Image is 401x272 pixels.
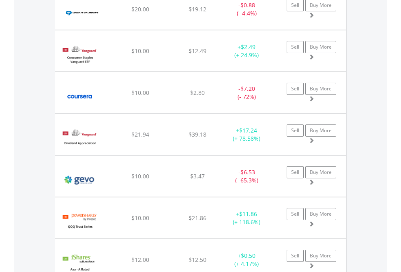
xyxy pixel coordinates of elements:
[59,124,100,153] img: EQU.US.VIG.png
[131,47,149,55] span: $10.00
[59,166,100,195] img: EQU.US.GEVO.png
[239,210,257,218] span: $11.86
[287,250,304,262] a: Sell
[305,208,336,220] a: Buy More
[240,85,255,92] span: $7.20
[131,131,149,138] span: $21.94
[189,256,206,263] span: $12.50
[287,83,304,95] a: Sell
[305,124,336,137] a: Buy More
[189,5,206,13] span: $19.12
[59,82,100,111] img: EQU.US.COUR.png
[190,172,205,180] span: $3.47
[241,252,255,259] span: $0.50
[189,47,206,55] span: $12.49
[221,126,272,143] div: + (+ 78.58%)
[190,89,205,96] span: $2.80
[131,89,149,96] span: $10.00
[59,208,100,236] img: EQU.US.QQQ.png
[131,256,149,263] span: $12.00
[221,210,272,226] div: + (+ 118.6%)
[287,124,304,137] a: Sell
[131,214,149,222] span: $10.00
[131,172,149,180] span: $10.00
[59,41,100,69] img: EQU.US.VDC.png
[189,131,206,138] span: $39.18
[240,168,255,176] span: $6.53
[221,1,272,17] div: - (- 4.4%)
[241,43,255,51] span: $2.49
[221,252,272,268] div: + (+ 4.17%)
[239,126,257,134] span: $17.24
[189,214,206,222] span: $21.86
[221,168,272,184] div: - (- 65.3%)
[131,5,149,13] span: $20.00
[287,41,304,53] a: Sell
[221,85,272,101] div: - (- 72%)
[221,43,272,59] div: + (+ 24.9%)
[287,208,304,220] a: Sell
[240,1,255,9] span: $0.88
[287,166,304,178] a: Sell
[305,41,336,53] a: Buy More
[305,83,336,95] a: Buy More
[305,250,336,262] a: Buy More
[305,166,336,178] a: Buy More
